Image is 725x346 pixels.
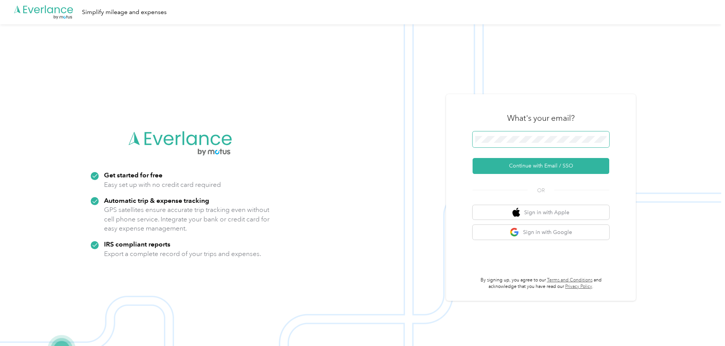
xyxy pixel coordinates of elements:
[473,225,609,240] button: google logoSign in with Google
[104,171,162,179] strong: Get started for free
[473,158,609,174] button: Continue with Email / SSO
[104,249,261,259] p: Export a complete record of your trips and expenses.
[104,196,209,204] strong: Automatic trip & expense tracking
[507,113,575,123] h3: What's your email?
[565,284,592,289] a: Privacy Policy
[473,205,609,220] button: apple logoSign in with Apple
[104,240,170,248] strong: IRS compliant reports
[512,208,520,217] img: apple logo
[547,277,593,283] a: Terms and Conditions
[528,186,554,194] span: OR
[82,8,167,17] div: Simplify mileage and expenses
[473,277,609,290] p: By signing up, you agree to our and acknowledge that you have read our .
[104,205,270,233] p: GPS satellites ensure accurate trip tracking even without cell phone service. Integrate your bank...
[104,180,221,190] p: Easy set up with no credit card required
[510,228,519,237] img: google logo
